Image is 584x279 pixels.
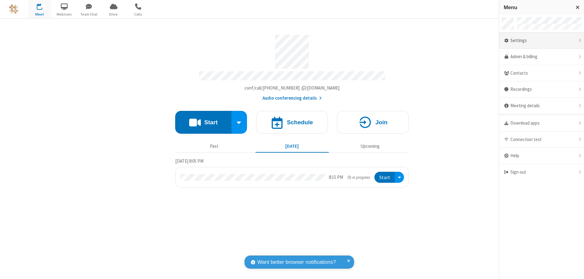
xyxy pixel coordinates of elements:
div: Open menu [395,172,404,183]
a: Admin & billing [499,49,584,65]
img: QA Selenium DO NOT DELETE OR CHANGE [9,5,18,14]
span: Drive [102,12,125,17]
div: Sign out [499,164,584,180]
span: Team Chat [78,12,100,17]
button: Start [175,111,231,134]
span: Want better browser notifications? [257,258,336,266]
h4: Join [375,119,388,125]
span: Calls [127,12,150,17]
section: Today's Meetings [175,157,409,188]
button: Copy my meeting room linkCopy my meeting room link [245,85,340,92]
h3: Menu [504,5,570,10]
button: Audio conferencing details [262,95,322,102]
div: 1 [41,3,45,8]
h4: Schedule [287,119,313,125]
div: Meeting details [499,98,584,114]
button: Join [337,111,409,134]
div: Connection test [499,132,584,148]
div: Recordings [499,81,584,98]
button: Upcoming [333,140,407,152]
h4: Start [204,119,217,125]
button: Past [178,140,251,152]
span: [DATE] 8:05 PM [175,158,203,164]
div: Settings [499,33,584,49]
div: Contacts [499,65,584,82]
button: Schedule [256,111,328,134]
section: Account details [175,30,409,102]
button: [DATE] [255,140,329,152]
div: Download apps [499,115,584,132]
button: Start [374,172,395,183]
span: Copy my meeting room link [245,85,340,91]
em: in progress [348,175,370,180]
div: 8:15 PM [329,174,343,181]
span: Meet [28,12,51,17]
span: Webinars [53,12,76,17]
div: Help [499,148,584,164]
div: Start conference options [231,111,247,134]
